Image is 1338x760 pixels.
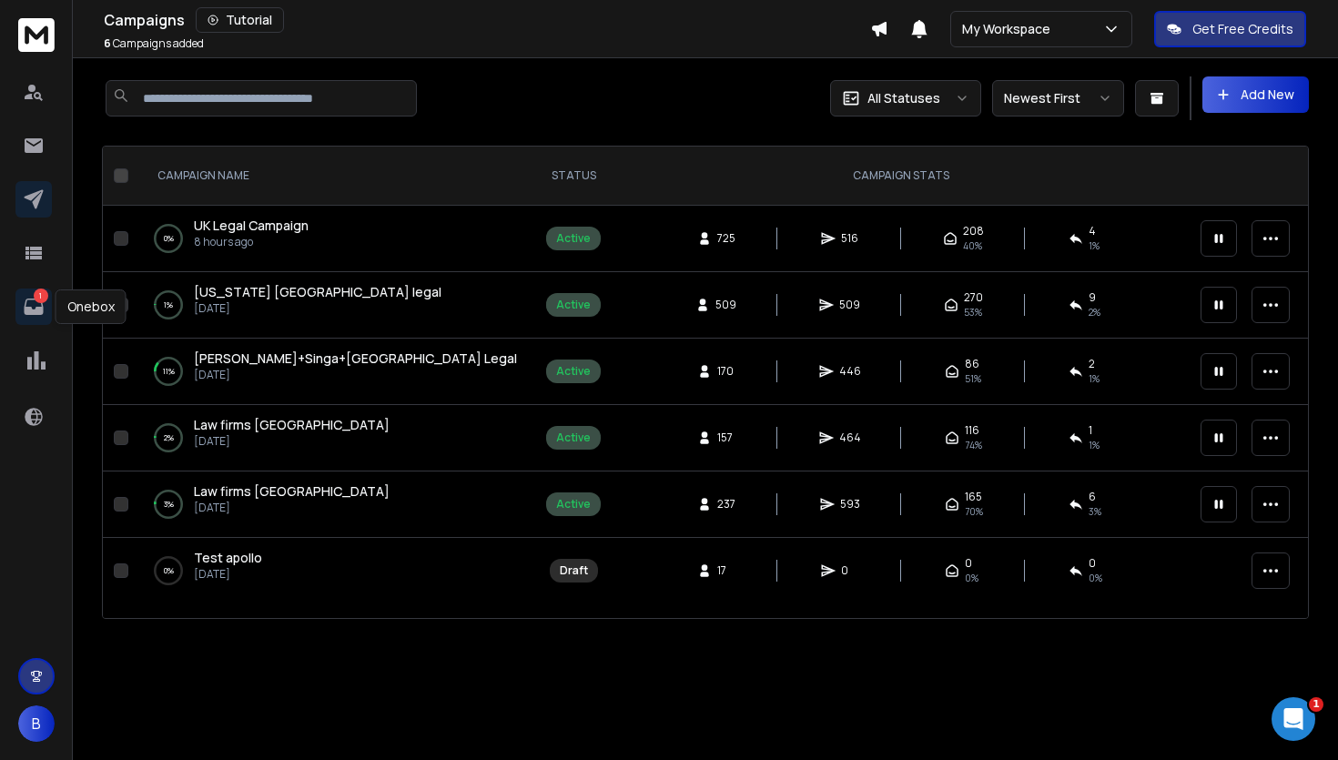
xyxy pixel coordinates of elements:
[1154,11,1306,47] button: Get Free Credits
[164,562,174,580] p: 0 %
[717,563,735,578] span: 17
[194,416,390,433] span: Law firms [GEOGRAPHIC_DATA]
[841,231,859,246] span: 516
[194,567,262,582] p: [DATE]
[136,471,535,538] td: 3%Law firms [GEOGRAPHIC_DATA][DATE]
[612,147,1190,206] th: CAMPAIGN STATS
[717,231,735,246] span: 725
[1089,490,1096,504] span: 6
[1202,76,1309,113] button: Add New
[196,7,284,33] button: Tutorial
[194,434,390,449] p: [DATE]
[136,272,535,339] td: 1%[US_STATE] [GEOGRAPHIC_DATA] legal[DATE]
[18,705,55,742] button: B
[840,497,860,512] span: 593
[194,350,517,368] a: [PERSON_NAME]+Singa+[GEOGRAPHIC_DATA] Legal
[136,339,535,405] td: 11%[PERSON_NAME]+Singa+[GEOGRAPHIC_DATA] Legal[DATE]
[194,482,390,501] a: Law firms [GEOGRAPHIC_DATA]
[1089,305,1100,319] span: 2 %
[963,224,984,238] span: 208
[1089,290,1096,305] span: 9
[194,235,309,249] p: 8 hours ago
[164,495,174,513] p: 3 %
[194,549,262,567] a: Test apollo
[717,364,735,379] span: 170
[1272,697,1315,741] iframe: Intercom live chat
[194,501,390,515] p: [DATE]
[194,350,517,367] span: [PERSON_NAME]+Singa+[GEOGRAPHIC_DATA] Legal
[1089,556,1096,571] span: 0
[965,357,979,371] span: 86
[717,431,735,445] span: 157
[992,80,1124,117] button: Newest First
[965,371,981,386] span: 51 %
[194,482,390,500] span: Law firms [GEOGRAPHIC_DATA]
[1089,238,1100,253] span: 1 %
[1089,438,1100,452] span: 1 %
[965,571,978,585] span: 0%
[964,290,983,305] span: 270
[717,497,735,512] span: 237
[194,217,309,235] a: UK Legal Campaign
[1089,423,1092,438] span: 1
[1192,20,1293,38] p: Get Free Credits
[1089,504,1101,519] span: 3 %
[965,438,982,452] span: 74 %
[1309,697,1323,712] span: 1
[164,229,174,248] p: 0 %
[56,289,127,324] div: Onebox
[965,504,983,519] span: 70 %
[965,423,979,438] span: 116
[839,364,861,379] span: 446
[839,298,860,312] span: 509
[104,7,870,33] div: Campaigns
[194,283,441,301] a: [US_STATE] [GEOGRAPHIC_DATA] legal
[194,217,309,234] span: UK Legal Campaign
[194,549,262,566] span: Test apollo
[164,429,174,447] p: 2 %
[104,36,204,51] p: Campaigns added
[1089,224,1096,238] span: 4
[194,368,517,382] p: [DATE]
[841,563,859,578] span: 0
[962,20,1058,38] p: My Workspace
[556,231,591,246] div: Active
[1089,357,1095,371] span: 2
[15,289,52,325] a: 1
[1089,571,1102,585] span: 0%
[164,296,173,314] p: 1 %
[964,305,982,319] span: 53 %
[715,298,736,312] span: 509
[194,416,390,434] a: Law firms [GEOGRAPHIC_DATA]
[1089,371,1100,386] span: 1 %
[136,405,535,471] td: 2%Law firms [GEOGRAPHIC_DATA][DATE]
[34,289,48,303] p: 1
[163,362,175,380] p: 11 %
[560,563,588,578] div: Draft
[136,147,535,206] th: CAMPAIGN NAME
[136,538,535,604] td: 0%Test apollo[DATE]
[556,431,591,445] div: Active
[194,301,441,316] p: [DATE]
[136,206,535,272] td: 0%UK Legal Campaign8 hours ago
[963,238,982,253] span: 40 %
[535,147,612,206] th: STATUS
[194,283,441,300] span: [US_STATE] [GEOGRAPHIC_DATA] legal
[839,431,861,445] span: 464
[965,490,982,504] span: 165
[556,298,591,312] div: Active
[867,89,940,107] p: All Statuses
[104,35,111,51] span: 6
[965,556,972,571] span: 0
[556,497,591,512] div: Active
[556,364,591,379] div: Active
